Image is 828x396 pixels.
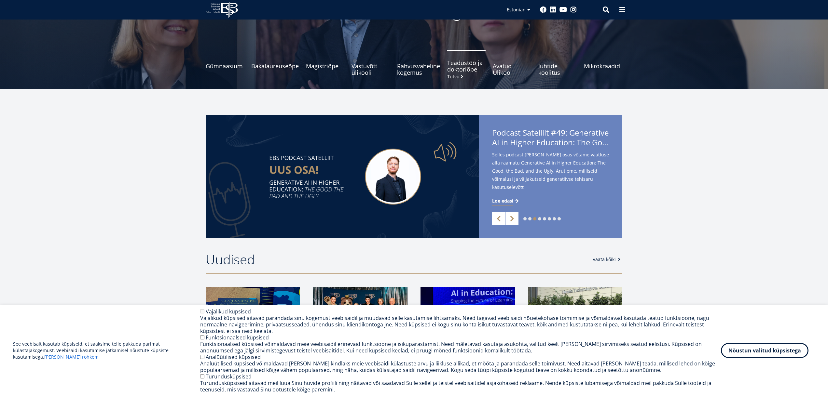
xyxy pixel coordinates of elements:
img: Ai in Education [421,287,515,352]
a: Next [505,212,518,225]
span: Selles podcast [PERSON_NAME] osas võtame vaatluse alla raamatu Generative AI in Higher Education:... [492,151,609,202]
label: Funktsionaalsed küpsised [206,334,269,341]
label: Turundusküpsised [206,373,252,380]
span: Magistriõpe [306,63,344,69]
label: Analüütilised küpsised [206,353,261,361]
span: Avatud Ülikool [493,63,531,76]
p: See veebisait kasutab küpsiseid, et saaksime teile pakkuda parimat külastajakogemust. Veebisaidi ... [13,341,200,360]
p: Vastutusteadlik kogukond [241,1,586,20]
a: 8 [558,217,561,220]
a: 5 [543,217,546,220]
a: Magistriõpe [306,50,344,76]
a: Youtube [559,7,567,13]
a: [PERSON_NAME] rohkem [44,354,99,360]
a: 2 [528,217,531,220]
a: 7 [553,217,556,220]
img: 20th Madis Habakuk Cup [313,287,407,352]
a: Vastuvõtt ülikooli [352,50,390,76]
a: Instagram [570,7,577,13]
span: Teadustöö ja doktoriõpe [447,59,486,73]
a: 6 [548,217,551,220]
span: Gümnaasium [206,63,244,69]
a: Avatud Ülikool [493,50,531,76]
div: Analüütilised küpsised võimaldavad [PERSON_NAME] kindlaks meie veebisaidi külastuste arvu ja liik... [200,360,721,373]
span: Juhtide koolitus [538,63,577,76]
a: 1 [523,217,527,220]
div: Vajalikud küpsised aitavad parandada sinu kogemust veebisaidil ja muudavad selle kasutamise lihts... [200,315,721,334]
a: Juhtide koolitus [538,50,577,76]
a: Vaata kõiki [593,256,622,263]
label: Vajalikud küpsised [206,308,251,315]
div: Turundusküpsiseid aitavad meil luua Sinu huvide profiili ning näitavad või saadavad Sulle sellel ... [200,380,721,393]
img: Majandusõpik [206,287,300,352]
a: 3 [533,217,536,220]
span: AI in Higher Education: The Good, the Bad, and the Ugly [492,138,609,147]
span: Podcast Satelliit #49: Generative [492,128,609,149]
span: Rahvusvaheline kogemus [397,63,440,76]
h2: Uudised [206,251,586,268]
a: Rahvusvaheline kogemus [397,50,440,76]
span: Loe edasi [492,198,513,204]
span: Vastuvõtt ülikooli [352,63,390,76]
button: Nõustun valitud küpsistega [721,343,808,358]
div: Funktsionaalsed küpsised võimaldavad meie veebisaidil erinevaid funktsioone ja isikupärastamist. ... [200,341,721,354]
a: 4 [538,217,541,220]
a: Linkedin [550,7,556,13]
small: Tutvu [447,74,464,79]
span: Mikrokraadid [584,63,622,69]
img: a [528,287,622,352]
a: Teadustöö ja doktoriõpeTutvu [447,50,486,76]
img: satelliit 49 [206,115,479,238]
span: Bakalaureuseõpe [251,63,299,69]
a: Facebook [540,7,546,13]
a: Loe edasi [492,198,520,204]
a: Bakalaureuseõpe [251,50,299,76]
a: Gümnaasium [206,50,244,76]
a: Previous [492,212,505,225]
a: Mikrokraadid [584,50,622,76]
